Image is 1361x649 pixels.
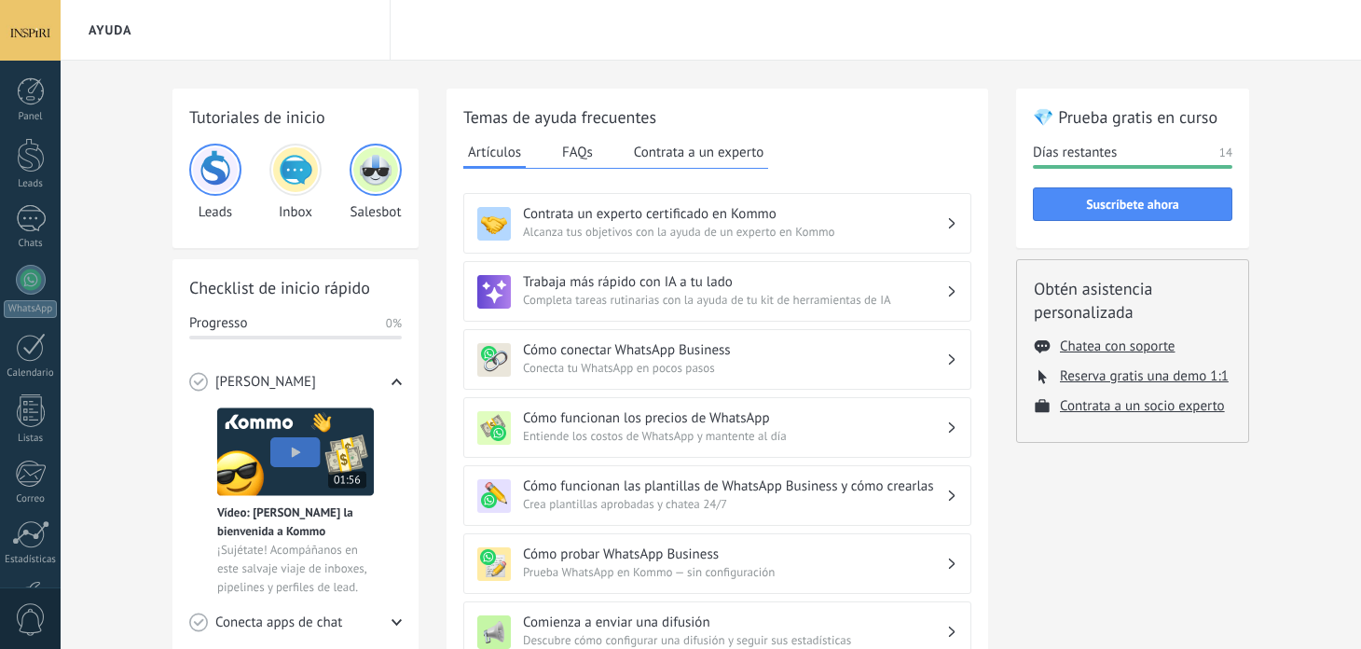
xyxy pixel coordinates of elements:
div: Correo [4,493,58,505]
h3: Cómo probar WhatsApp Business [523,545,946,563]
div: Calendario [4,367,58,380]
h2: Tutoriales de inicio [189,105,402,129]
button: Suscríbete ahora [1033,187,1232,221]
span: Conecta apps de chat [215,614,342,632]
span: [PERSON_NAME] [215,373,316,392]
button: Contrata a un socio experto [1060,397,1225,415]
button: Chatea con soporte [1060,338,1175,355]
div: Leads [4,178,58,190]
div: Estadísticas [4,554,58,566]
span: Conecta tu WhatsApp en pocos pasos [523,359,946,378]
h3: Comienza a enviar una difusión [523,614,946,631]
h3: Contrata un experto certificado en Kommo [523,205,946,223]
div: Inbox [269,144,322,221]
span: 14 [1219,144,1232,162]
span: ¡Sujétate! Acompáñanos en este salvaje viaje de inboxes, pipelines y perfiles de lead. [217,541,374,597]
img: Meet video [217,407,374,496]
h3: Cómo conectar WhatsApp Business [523,341,946,359]
span: Completa tareas rutinarias con la ayuda de tu kit de herramientas de IA [523,291,946,310]
h3: Cómo funcionan las plantillas de WhatsApp Business y cómo crearlas [523,477,946,495]
span: Vídeo: [PERSON_NAME] la bienvenida a Kommo [217,504,374,541]
h3: Trabaja más rápido con IA a tu lado [523,273,946,291]
div: Chats [4,238,58,250]
span: Días restantes [1033,144,1117,162]
button: Contrata a un experto [629,138,768,166]
button: Reserva gratis una demo 1:1 [1060,367,1229,385]
span: 0% [386,314,402,333]
div: Panel [4,111,58,123]
h2: Temas de ayuda frecuentes [463,105,971,129]
span: Alcanza tus objetivos con la ayuda de un experto en Kommo [523,223,946,242]
button: Artículos [463,138,526,169]
span: Crea plantillas aprobadas y chatea 24/7 [523,495,946,514]
h3: Cómo funcionan los precios de WhatsApp [523,409,946,427]
h2: 💎 Prueba gratis en curso [1033,105,1232,129]
span: Entiende los costos de WhatsApp y mantente al día [523,427,946,446]
span: Progresso [189,314,247,333]
button: FAQs [557,138,598,166]
div: WhatsApp [4,300,57,318]
div: Salesbot [350,144,402,221]
div: Listas [4,433,58,445]
h2: Obtén asistencia personalizada [1034,277,1231,324]
span: Suscríbete ahora [1086,198,1179,211]
span: Prueba WhatsApp en Kommo — sin configuración [523,563,946,582]
h2: Checklist de inicio rápido [189,276,402,299]
div: Leads [189,144,241,221]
